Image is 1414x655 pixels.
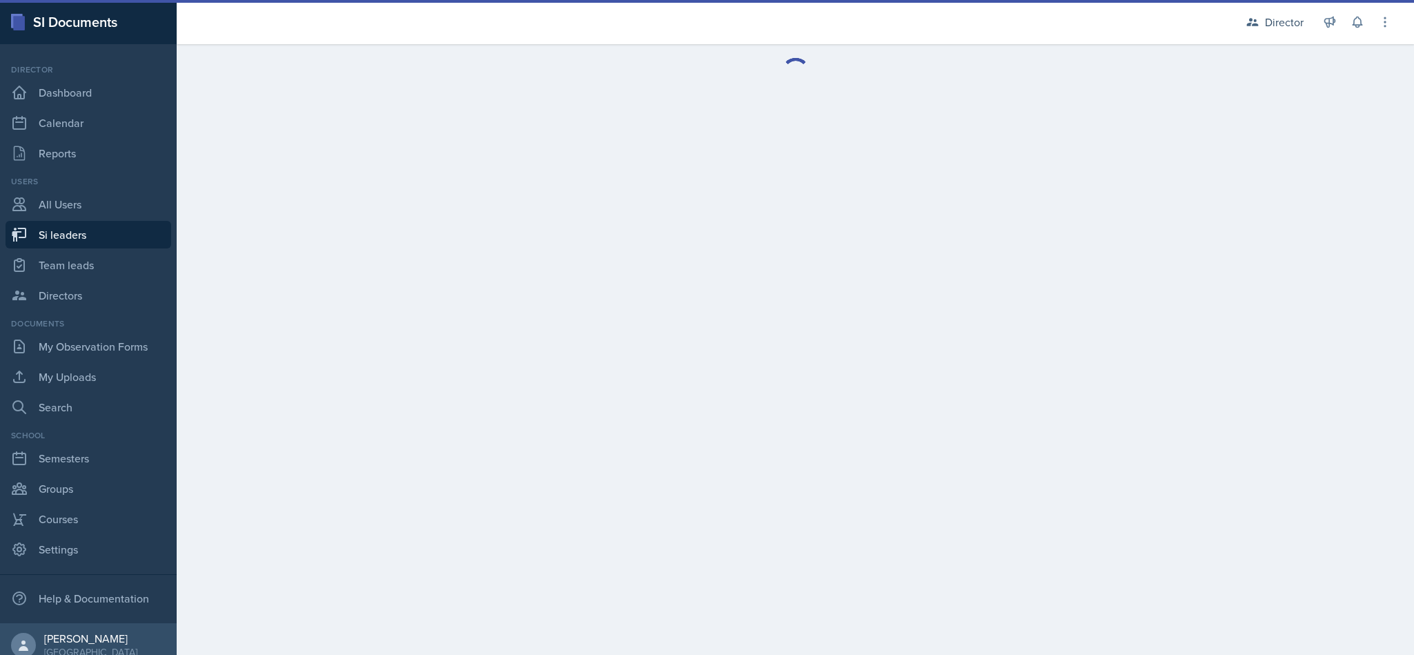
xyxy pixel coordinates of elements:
[6,429,171,442] div: School
[6,333,171,360] a: My Observation Forms
[6,282,171,309] a: Directors
[1265,14,1304,30] div: Director
[6,363,171,391] a: My Uploads
[6,444,171,472] a: Semesters
[6,251,171,279] a: Team leads
[6,585,171,612] div: Help & Documentation
[6,536,171,563] a: Settings
[6,393,171,421] a: Search
[6,475,171,502] a: Groups
[6,109,171,137] a: Calendar
[6,505,171,533] a: Courses
[6,317,171,330] div: Documents
[6,190,171,218] a: All Users
[6,221,171,248] a: Si leaders
[6,175,171,188] div: Users
[6,63,171,76] div: Director
[6,79,171,106] a: Dashboard
[44,632,137,645] div: [PERSON_NAME]
[6,139,171,167] a: Reports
